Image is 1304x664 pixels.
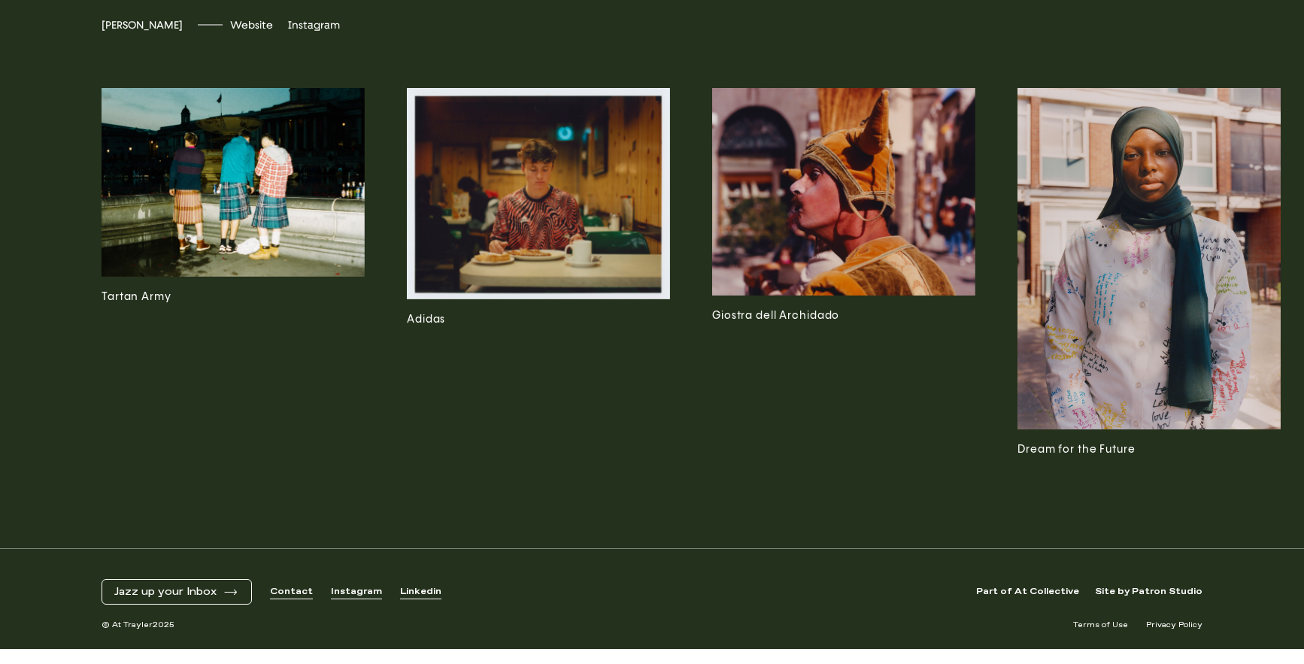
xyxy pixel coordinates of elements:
h3: Giostra dell Archidado [712,308,975,324]
h3: Tartan Army [102,289,365,305]
a: Site by Patron Studio [1095,586,1202,599]
button: Jazz up your Inbox [114,586,239,599]
a: Tartan Army [102,88,365,459]
h3: Adidas [407,311,670,328]
span: Jazz up your Inbox [114,586,217,599]
a: Privacy Policy [1146,620,1202,631]
span: Website [230,19,273,32]
h3: Dream for the Future [1017,441,1281,458]
a: Adidas [407,88,670,459]
a: Contact [270,586,313,599]
a: Linkedin [400,586,441,599]
a: Terms of Use [1073,620,1128,631]
span: [PERSON_NAME] [102,19,183,32]
a: Part of At Collective [976,586,1079,599]
span: Instagram [288,19,340,32]
a: Website[DOMAIN_NAME] [230,19,273,32]
a: Dream for the Future [1017,88,1281,459]
a: Giostra dell Archidado [712,88,975,459]
a: Instagram [331,586,382,599]
a: Instagrampeterfranklynbanks [288,19,340,32]
span: © At Trayler 2025 [102,620,174,631]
